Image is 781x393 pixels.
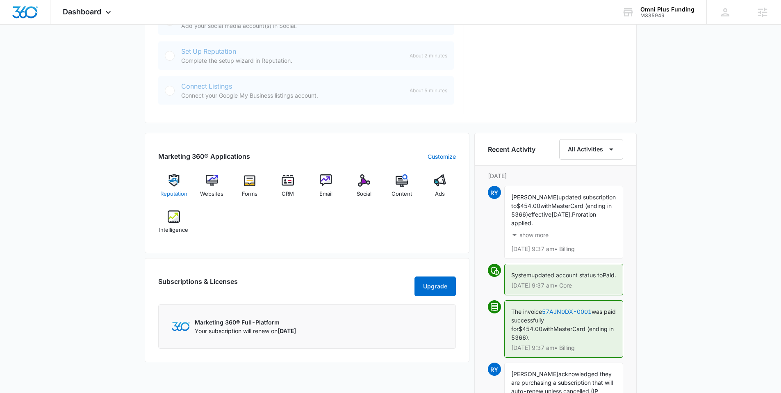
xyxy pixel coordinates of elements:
[172,322,190,331] img: Marketing 360 Logo
[428,152,456,161] a: Customize
[488,171,623,180] p: [DATE]
[488,144,535,154] h6: Recent Activity
[195,318,296,327] p: Marketing 360® Full-Platform
[511,308,542,315] span: The invoice
[272,174,304,204] a: CRM
[200,190,223,198] span: Websites
[414,276,456,296] button: Upgrade
[181,21,403,30] p: Add your social media account(s) in Social.
[310,174,342,204] a: Email
[196,174,228,204] a: Websites
[511,194,558,201] span: [PERSON_NAME]
[410,87,447,94] span: About 5 minutes
[357,190,371,198] span: Social
[158,151,250,161] h2: Marketing 360® Applications
[63,7,101,16] span: Dashboard
[519,325,542,332] span: $454.00
[278,327,296,334] span: [DATE]
[392,190,412,198] span: Content
[551,211,572,218] span: [DATE].
[531,272,603,279] span: updated account status to
[519,232,549,238] p: show more
[158,174,190,204] a: Reputation
[511,325,614,341] span: MasterCard (ending in 5366).
[511,283,616,288] p: [DATE] 9:37 am • Core
[410,52,447,59] span: About 2 minutes
[488,363,501,376] span: RY
[559,139,623,160] button: All Activities
[195,327,296,335] p: Your subscription will renew on
[181,56,403,65] p: Complete the setup wizard in Reputation.
[435,190,445,198] span: Ads
[158,276,238,293] h2: Subscriptions & Licenses
[181,91,403,100] p: Connect your Google My Business listings account.
[386,174,418,204] a: Content
[511,246,616,252] p: [DATE] 9:37 am • Billing
[511,227,549,243] button: show more
[319,190,332,198] span: Email
[511,308,616,332] span: was paid successfully for
[488,186,501,199] span: RY
[282,190,294,198] span: CRM
[542,325,553,332] span: with
[542,308,592,315] a: 57AJN0DX-0001
[159,226,188,234] span: Intelligence
[511,345,616,351] p: [DATE] 9:37 am • Billing
[348,174,380,204] a: Social
[603,272,616,279] span: Paid.
[158,210,190,240] a: Intelligence
[511,202,612,218] span: MasterCard (ending in 5366)
[540,202,551,209] span: with
[511,194,616,209] span: updated subscription to
[640,13,694,18] div: account id
[517,202,540,209] span: $454.00
[511,370,558,377] span: [PERSON_NAME]
[242,190,257,198] span: Forms
[160,190,187,198] span: Reputation
[424,174,456,204] a: Ads
[640,6,694,13] div: account name
[234,174,266,204] a: Forms
[528,211,551,218] span: effective
[511,272,531,279] span: System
